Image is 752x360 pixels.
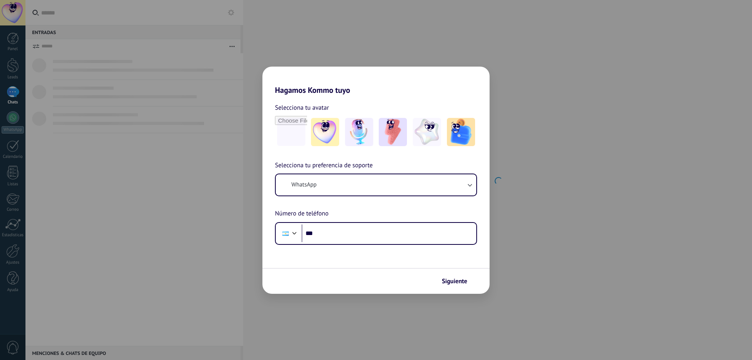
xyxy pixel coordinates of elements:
[262,67,490,95] h2: Hagamos Kommo tuyo
[275,103,329,113] span: Selecciona tu avatar
[442,279,467,284] span: Siguiente
[311,118,339,146] img: -1.jpeg
[291,181,316,189] span: WhatsApp
[379,118,407,146] img: -3.jpeg
[413,118,441,146] img: -4.jpeg
[447,118,475,146] img: -5.jpeg
[275,161,373,171] span: Selecciona tu preferencia de soporte
[345,118,373,146] img: -2.jpeg
[275,209,329,219] span: Número de teléfono
[278,225,293,242] div: Argentina: + 54
[276,174,476,195] button: WhatsApp
[438,275,478,288] button: Siguiente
